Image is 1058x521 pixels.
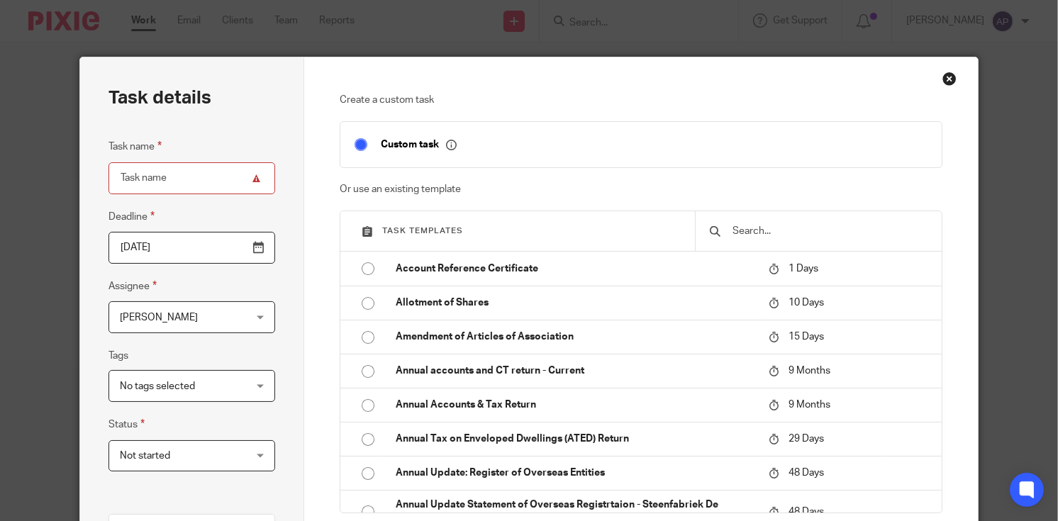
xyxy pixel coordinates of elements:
span: [PERSON_NAME] [120,313,198,323]
span: 48 Days [789,468,824,478]
p: Annual Update: Register of Overseas Entities [396,466,754,480]
span: Task templates [382,227,463,235]
div: Close this dialog window [942,72,957,86]
label: Assignee [108,278,157,294]
p: Annual Accounts & Tax Return [396,398,754,412]
span: 15 Days [789,332,824,342]
label: Tags [108,349,128,363]
h2: Task details [108,86,211,110]
span: 10 Days [789,298,824,308]
p: Create a custom task [340,93,942,107]
label: Task name [108,138,162,155]
input: Task name [108,162,276,194]
span: 48 Days [789,507,824,517]
span: No tags selected [120,381,195,391]
p: Allotment of Shares [396,296,754,310]
span: 9 Months [789,400,830,410]
span: 1 Days [789,264,818,274]
p: Amendment of Articles of Association [396,330,754,344]
input: Search... [731,223,928,239]
p: Annual Tax on Enveloped Dwellings (ATED) Return [396,432,754,446]
input: Pick a date [108,232,276,264]
span: 9 Months [789,366,830,376]
p: Or use an existing template [340,182,942,196]
span: Not started [120,451,170,461]
p: Account Reference Certificate [396,262,754,276]
p: Custom task [381,138,457,151]
p: Annual accounts and CT return - Current [396,364,754,378]
label: Status [108,416,145,432]
span: 29 Days [789,434,824,444]
label: Deadline [108,208,155,225]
